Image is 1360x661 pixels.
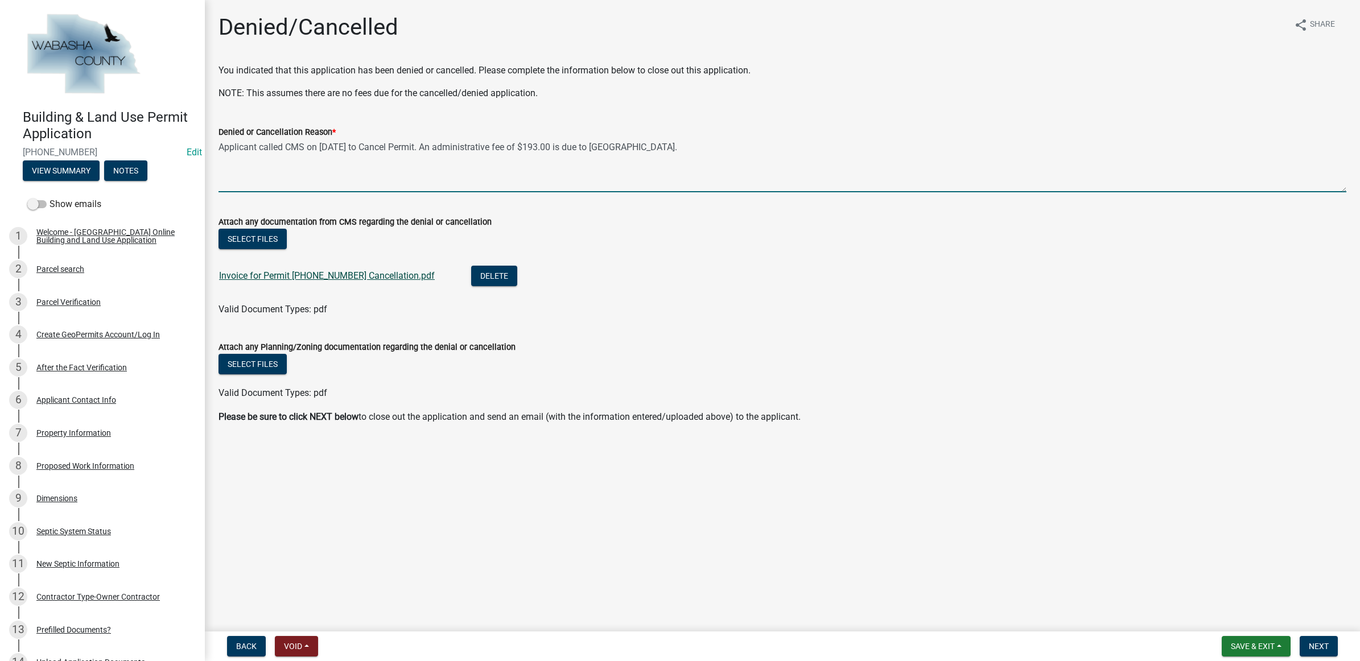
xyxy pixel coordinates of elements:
[471,266,517,286] button: Delete
[219,218,492,226] label: Attach any documentation from CMS regarding the denial or cancellation
[9,588,27,606] div: 12
[36,298,101,306] div: Parcel Verification
[219,344,516,352] label: Attach any Planning/Zoning documentation regarding the denial or cancellation
[227,636,266,656] button: Back
[187,147,202,158] wm-modal-confirm: Edit Application Number
[23,160,100,181] button: View Summary
[219,270,435,281] a: Invoice for Permit [PHONE_NUMBER] Cancellation.pdf
[236,642,257,651] span: Back
[1310,18,1335,32] span: Share
[23,147,182,158] span: [PHONE_NUMBER]
[9,522,27,540] div: 10
[219,229,287,249] button: Select files
[9,227,27,245] div: 1
[36,626,111,634] div: Prefilled Documents?
[219,86,1346,100] p: NOTE: This assumes there are no fees due for the cancelled/denied application.
[104,167,147,176] wm-modal-confirm: Notes
[9,457,27,475] div: 8
[36,462,134,470] div: Proposed Work Information
[23,12,143,97] img: Wabasha County, Minnesota
[1231,642,1275,651] span: Save & Exit
[23,109,196,142] h4: Building & Land Use Permit Application
[36,560,119,568] div: New Septic Information
[1285,14,1344,36] button: shareShare
[36,330,160,338] div: Create GeoPermits Account/Log In
[9,358,27,377] div: 5
[9,424,27,442] div: 7
[219,14,398,41] h1: Denied/Cancelled
[275,636,318,656] button: Void
[219,354,287,374] button: Select files
[36,494,77,502] div: Dimensions
[36,396,116,404] div: Applicant Contact Info
[27,197,101,211] label: Show emails
[36,429,111,437] div: Property Information
[36,228,187,244] div: Welcome - [GEOGRAPHIC_DATA] Online Building and Land Use Application
[36,593,160,601] div: Contractor Type-Owner Contractor
[187,147,202,158] a: Edit
[219,411,358,422] strong: Please be sure to click NEXT below
[36,363,127,371] div: After the Fact Verification
[219,410,1346,424] p: to close out the application and send an email (with the information entered/uploaded above) to t...
[219,129,336,137] label: Denied or Cancellation Reason
[219,387,327,398] span: Valid Document Types: pdf
[284,642,302,651] span: Void
[9,555,27,573] div: 11
[1300,636,1338,656] button: Next
[219,304,327,315] span: Valid Document Types: pdf
[9,293,27,311] div: 3
[471,271,517,282] wm-modal-confirm: Delete Document
[9,621,27,639] div: 13
[9,325,27,344] div: 4
[36,265,84,273] div: Parcel search
[23,167,100,176] wm-modal-confirm: Summary
[219,64,1346,77] p: You indicated that this application has been denied or cancelled. Please complete the information...
[104,160,147,181] button: Notes
[9,391,27,409] div: 6
[1294,18,1308,32] i: share
[1309,642,1329,651] span: Next
[36,527,111,535] div: Septic System Status
[1222,636,1291,656] button: Save & Exit
[9,489,27,507] div: 9
[9,260,27,278] div: 2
